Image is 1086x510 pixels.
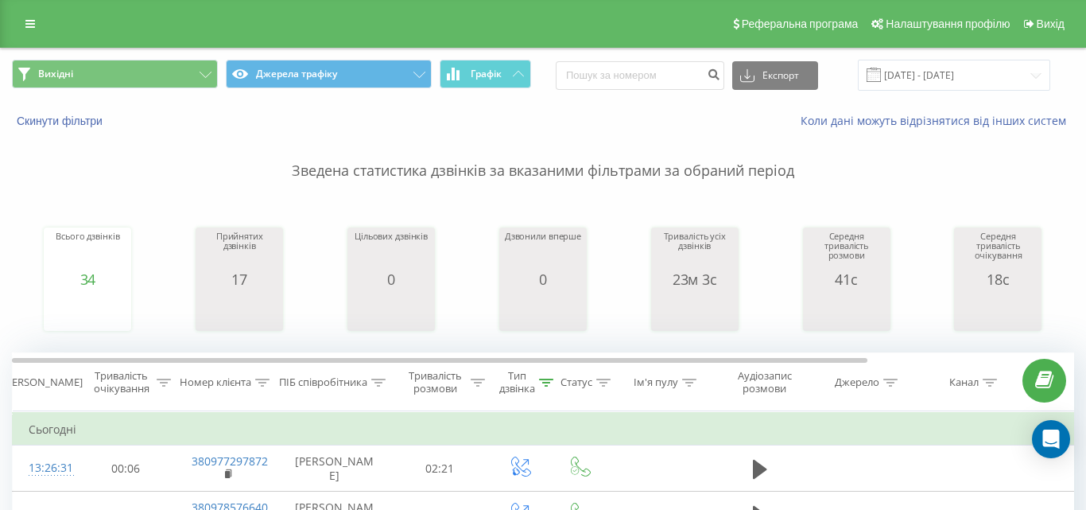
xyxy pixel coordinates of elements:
div: 0 [505,271,581,287]
span: Налаштування профілю [886,18,1010,30]
div: Цільових дзвінків [355,232,428,271]
div: Тривалість очікування [90,369,153,396]
span: Реферальна програма [742,18,859,30]
a: 380977297872 [192,454,268,469]
div: 41с [807,271,886,287]
div: Тип дзвінка [499,369,535,396]
span: Вихідні [38,68,73,80]
div: 0 [355,271,428,287]
button: Графік [440,60,531,88]
div: Тривалість усіх дзвінків [655,232,735,271]
div: ПІБ співробітника [279,376,367,390]
a: Коли дані можуть відрізнятися вiд інших систем [801,113,1074,128]
td: 02:21 [390,446,490,492]
div: Джерело [835,376,879,390]
button: Вихідні [12,60,218,88]
td: [PERSON_NAME] [279,446,390,492]
div: 18с [958,271,1038,287]
button: Скинути фільтри [12,114,111,128]
div: Аудіозапис розмови [726,369,803,396]
input: Пошук за номером [556,61,724,90]
div: Канал [949,376,979,390]
div: 17 [200,271,279,287]
div: 13:26:31 [29,453,60,484]
div: Тривалість розмови [404,369,467,396]
p: Зведена статистика дзвінків за вказаними фільтрами за обраний період [12,129,1074,181]
div: [PERSON_NAME] [2,376,83,390]
button: Джерела трафіку [226,60,432,88]
div: Ім'я пулу [634,376,678,390]
div: 34 [56,271,119,287]
div: Середня тривалість очікування [958,232,1038,271]
div: Open Intercom Messenger [1032,420,1070,458]
span: Графік [471,68,502,80]
div: Прийнятих дзвінків [200,232,279,271]
div: Статус [560,376,592,390]
div: 23м 3с [655,271,735,287]
div: Середня тривалість розмови [807,232,886,271]
td: 00:06 [76,446,176,492]
div: Дзвонили вперше [505,232,581,271]
span: Вихід [1037,18,1065,30]
button: Експорт [732,61,818,90]
div: Всього дзвінків [56,232,119,271]
div: Номер клієнта [180,376,251,390]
